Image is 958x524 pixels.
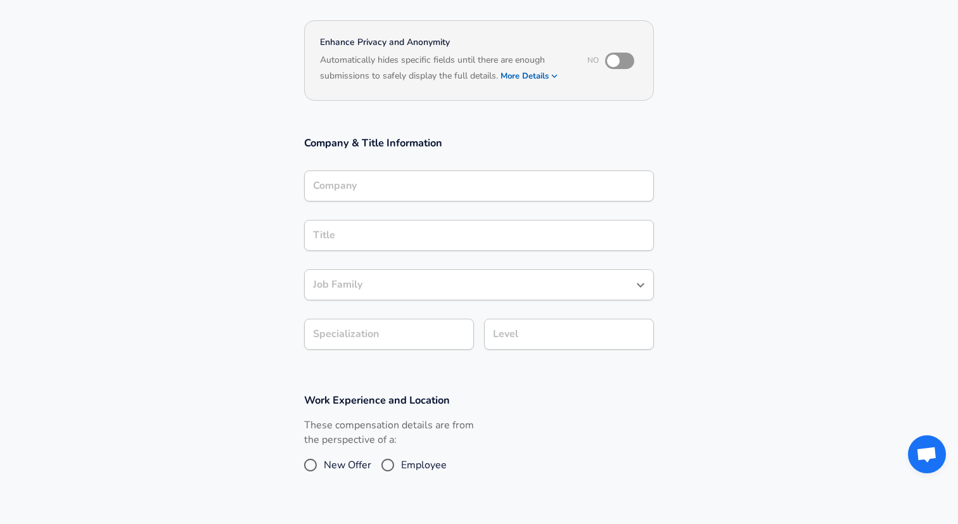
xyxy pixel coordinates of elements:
button: Open [632,276,649,294]
input: Specialization [304,319,474,350]
input: Google [310,176,648,196]
h6: Automatically hides specific fields until there are enough submissions to safely display the full... [320,53,570,85]
input: L3 [490,324,648,344]
input: Software Engineer [310,226,648,245]
label: These compensation details are from the perspective of a: [304,418,474,447]
h3: Work Experience and Location [304,393,654,407]
span: Employee [401,457,447,473]
span: New Offer [324,457,371,473]
span: No [587,55,599,65]
button: More Details [501,67,559,85]
div: Bate-papo aberto [908,435,946,473]
h3: Company & Title Information [304,136,654,150]
h4: Enhance Privacy and Anonymity [320,36,570,49]
input: Software Engineer [310,275,629,295]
